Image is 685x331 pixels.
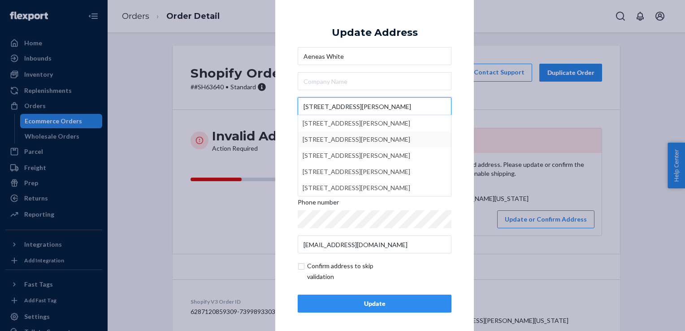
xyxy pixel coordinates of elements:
[332,27,418,38] div: Update Address
[298,235,451,253] input: Email (Only Required for International)
[303,115,447,131] div: [STREET_ADDRESS][PERSON_NAME]
[305,299,444,308] div: Update
[298,47,451,65] input: First & Last Name
[303,180,447,196] div: [STREET_ADDRESS][PERSON_NAME]
[303,148,447,164] div: [STREET_ADDRESS][PERSON_NAME]
[298,295,451,313] button: Update
[298,97,451,115] input: [STREET_ADDRESS][PERSON_NAME][STREET_ADDRESS][PERSON_NAME][STREET_ADDRESS][PERSON_NAME][STREET_AD...
[298,198,339,210] span: Phone number
[303,164,447,180] div: [STREET_ADDRESS][PERSON_NAME]
[303,131,447,148] div: [STREET_ADDRESS][PERSON_NAME]
[298,72,451,90] input: Company Name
